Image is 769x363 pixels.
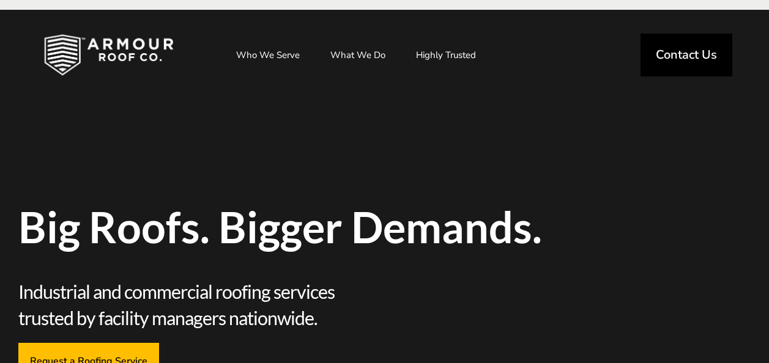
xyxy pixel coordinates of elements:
[404,40,488,70] a: Highly Trusted
[18,279,385,331] span: Industrial and commercial roofing services trusted by facility managers nationwide.
[18,205,751,248] span: Big Roofs. Bigger Demands.
[224,40,312,70] a: Who We Serve
[318,40,398,70] a: What We Do
[641,34,732,76] a: Contact Us
[24,24,193,86] img: Industrial and Commercial Roofing Company | Armour Roof Co.
[656,49,717,61] span: Contact Us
